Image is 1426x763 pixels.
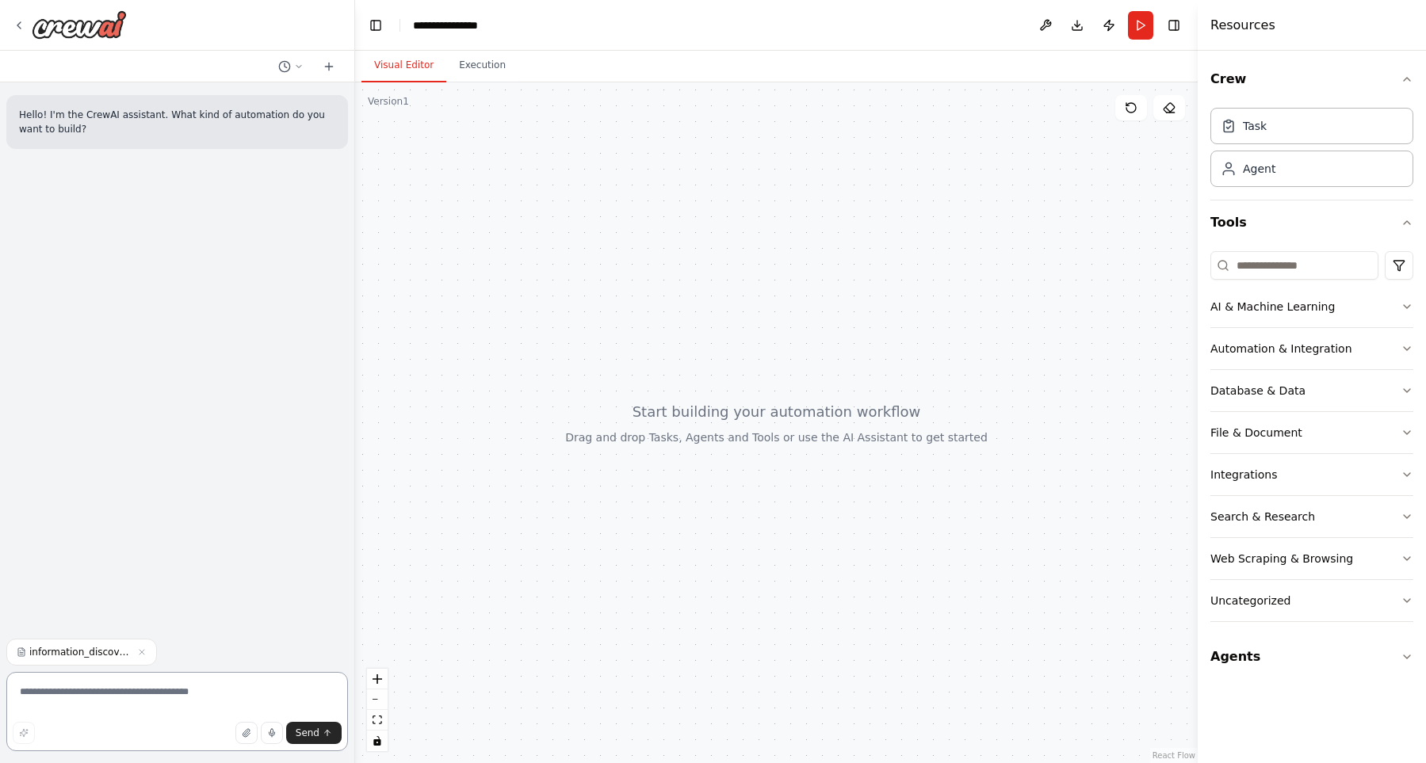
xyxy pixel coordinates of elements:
button: Database & Data [1210,370,1413,411]
button: Click to speak your automation idea [261,722,283,744]
button: Hide right sidebar [1163,14,1185,36]
p: Hello! I'm the CrewAI assistant. What kind of automation do you want to build? [19,108,335,136]
nav: breadcrumb [413,17,494,33]
button: toggle interactivity [367,731,388,751]
div: Search & Research [1210,509,1315,525]
button: Crew [1210,57,1413,101]
div: Database & Data [1210,383,1306,399]
button: Uncategorized [1210,580,1413,621]
div: Agent [1243,161,1275,177]
button: Send [286,722,342,744]
div: Integrations [1210,467,1277,483]
button: File & Document [1210,412,1413,453]
a: React Flow attribution [1153,751,1195,760]
img: Logo [32,10,127,39]
span: Send [296,727,319,739]
button: Search & Research [1210,496,1413,537]
button: Start a new chat [316,57,342,76]
button: Tools [1210,200,1413,245]
div: Uncategorized [1210,593,1290,608]
div: Tools [1210,245,1413,635]
div: React Flow controls [367,669,388,751]
div: Version 1 [368,95,409,108]
button: Automation & Integration [1210,328,1413,369]
button: zoom in [367,669,388,689]
span: information_discovery_analyze_summarize_v5_crewai-project.zip [29,646,131,658]
h4: Resources [1210,16,1275,35]
button: Integrations [1210,454,1413,495]
button: Improve this prompt [13,722,35,744]
div: File & Document [1210,425,1302,441]
button: Switch to previous chat [272,57,310,76]
div: Automation & Integration [1210,341,1352,357]
div: Task [1243,118,1267,134]
button: fit view [367,710,388,731]
button: AI & Machine Learning [1210,286,1413,327]
button: Web Scraping & Browsing [1210,538,1413,579]
button: zoom out [367,689,388,710]
div: Web Scraping & Browsing [1210,551,1353,567]
button: Hide left sidebar [365,14,387,36]
button: Agents [1210,635,1413,679]
button: Upload files [235,722,258,744]
div: AI & Machine Learning [1210,299,1335,315]
button: Execution [446,49,518,82]
div: Crew [1210,101,1413,200]
button: Visual Editor [361,49,446,82]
